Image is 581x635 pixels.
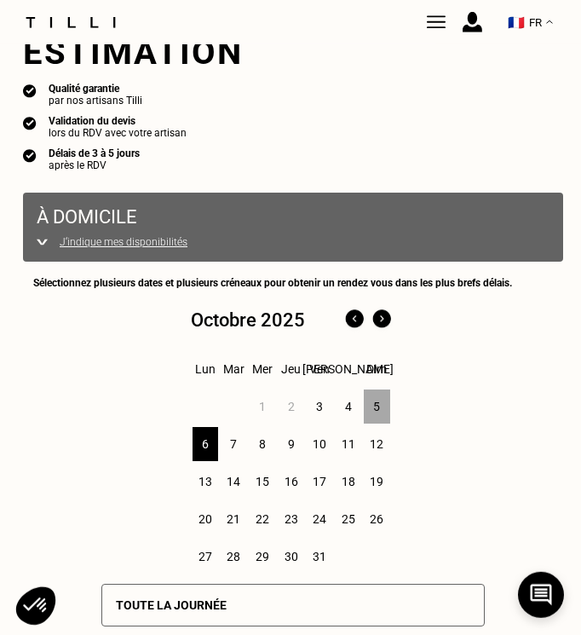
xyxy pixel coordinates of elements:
div: 6 [193,427,219,461]
div: 3 [307,390,333,424]
span: 🇫🇷 [508,14,525,31]
div: 11 [335,427,361,461]
img: Logo du service de couturière Tilli [20,17,122,28]
div: par nos artisans Tilli [49,95,142,107]
div: 21 [221,502,247,536]
img: Tilli couturière Paris [427,13,446,32]
div: Qualité garantie [49,83,142,95]
div: 4 [335,390,361,424]
div: lors du RDV avec votre artisan [49,127,187,139]
div: 17 [307,465,333,499]
div: Octobre 2025 [191,309,305,331]
img: icon list info [23,83,37,98]
img: menu déroulant [546,20,553,25]
div: après le RDV [49,159,140,171]
p: À domicile [37,206,549,228]
div: 19 [364,465,390,499]
div: 30 [278,540,304,574]
div: 5 [364,390,390,424]
div: 7 [221,427,247,461]
div: 26 [364,502,390,536]
div: 12 [364,427,390,461]
img: icon list info [23,147,37,163]
p: J‘indique mes disponibilités [48,236,187,248]
div: 20 [193,502,219,536]
img: icône connexion [463,12,482,32]
div: 24 [307,502,333,536]
p: Toute la journée [116,598,227,612]
div: 14 [221,465,247,499]
div: 22 [250,502,276,536]
div: 9 [278,427,304,461]
div: 16 [278,465,304,499]
div: 29 [250,540,276,574]
div: 18 [335,465,361,499]
p: Sélectionnez plusieurs dates et plusieurs créneaux pour obtenir un rendez vous dans les plus bref... [33,277,553,289]
div: Validation du devis [49,115,187,127]
div: 13 [193,465,219,499]
div: Délais de 3 à 5 jours [49,147,140,159]
div: 23 [278,502,304,536]
div: Estimation [23,32,558,72]
img: Mois suivant [368,306,395,333]
div: 27 [193,540,219,574]
img: Mois précédent [341,306,368,333]
div: 8 [250,427,276,461]
div: 25 [335,502,361,536]
img: svg+xml;base64,PHN2ZyB3aWR0aD0iMjIiIGhlaWdodD0iMTEiIHZpZXdCb3g9IjAgMCAyMiAxMSIgZmlsbD0ibm9uZSIgeG... [37,236,48,248]
div: 31 [307,540,333,574]
div: 28 [221,540,247,574]
button: 🇫🇷 FR [499,6,561,39]
div: 15 [250,465,276,499]
div: 10 [307,427,333,461]
img: icon list info [23,115,37,130]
